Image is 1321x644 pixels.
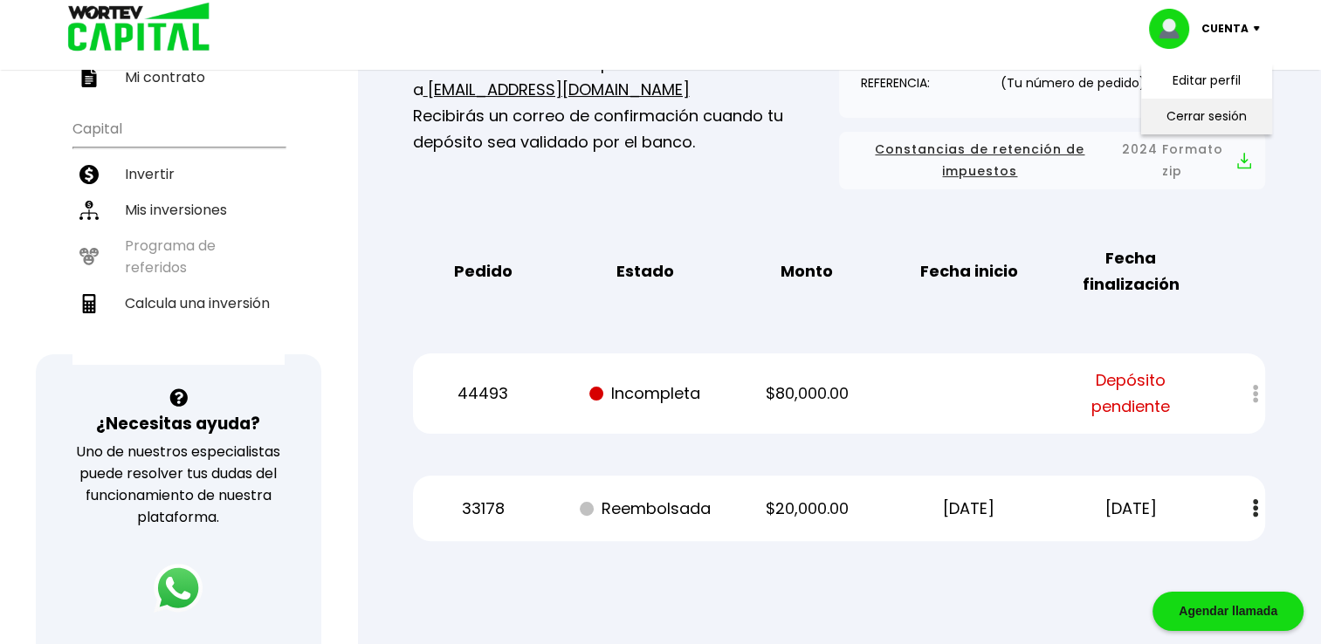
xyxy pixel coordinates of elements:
b: Fecha inicio [920,258,1018,284]
p: Recuerda enviar tu comprobante de tu transferencia a Recibirás un correo de confirmación cuando t... [413,51,839,155]
p: [DATE] [901,496,1037,522]
p: 44493 [415,380,551,407]
ul: Capital [72,109,285,365]
p: REFERENCIA: [861,70,985,96]
p: [DATE] [1063,496,1199,522]
b: Pedido [454,258,513,284]
a: [EMAIL_ADDRESS][DOMAIN_NAME] [423,79,690,100]
b: Monto [781,258,833,284]
b: Fecha finalización [1063,245,1199,298]
img: inversiones-icon.6695dc30.svg [79,201,99,220]
p: $20,000.00 [739,496,875,522]
span: Depósito pendiente [1063,367,1199,420]
img: icon-down [1249,26,1272,31]
img: profile-image [1149,9,1201,49]
p: $80,000.00 [739,380,875,407]
span: Constancias de retención de impuestos [853,139,1107,182]
button: Constancias de retención de impuestos2024 Formato zip [853,139,1251,182]
img: invertir-icon.b3b967d7.svg [79,165,99,184]
h3: ¿Necesitas ayuda? [96,411,260,436]
a: Invertir [72,156,285,192]
p: Uno de nuestros especialistas puede resolver tus dudas del funcionamiento de nuestra plataforma. [58,441,299,528]
a: Mis inversiones [72,192,285,228]
a: Editar perfil [1173,72,1241,90]
p: Reembolsada [577,496,713,522]
a: Calcula una inversión [72,285,285,321]
p: Incompleta [577,380,713,407]
div: Agendar llamada [1152,592,1304,631]
img: calculadora-icon.17d418c4.svg [79,294,99,313]
li: Cerrar sesión [1137,99,1276,134]
p: Cuenta [1201,16,1249,42]
img: contrato-icon.f2db500c.svg [79,68,99,87]
p: (Tu número de pedido) [1001,70,1146,96]
img: logos_whatsapp-icon.242b2217.svg [154,564,203,613]
b: Estado [616,258,674,284]
a: Mi contrato [72,59,285,95]
p: 33178 [415,496,551,522]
